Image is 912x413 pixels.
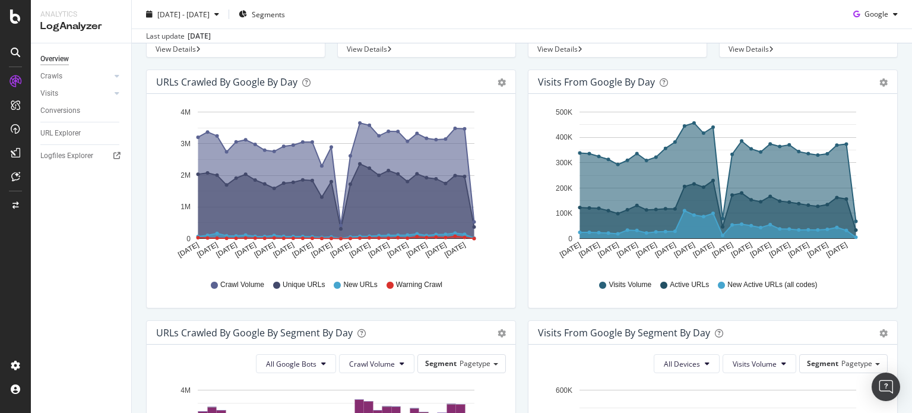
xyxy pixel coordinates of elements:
[348,241,372,259] text: [DATE]
[234,241,258,259] text: [DATE]
[723,354,796,373] button: Visits Volume
[156,76,297,88] div: URLs Crawled by Google by day
[498,78,506,87] div: gear
[349,359,395,369] span: Crawl Volume
[749,241,772,259] text: [DATE]
[538,327,710,339] div: Visits from Google By Segment By Day
[733,359,777,369] span: Visits Volume
[40,105,123,117] a: Conversions
[40,20,122,33] div: LogAnalyzer
[654,354,720,373] button: All Devices
[386,241,410,259] text: [DATE]
[367,241,391,259] text: [DATE]
[405,241,429,259] text: [DATE]
[692,241,715,259] text: [DATE]
[40,105,80,117] div: Conversions
[768,241,791,259] text: [DATE]
[556,209,572,217] text: 100K
[156,327,353,339] div: URLs Crawled by Google By Segment By Day
[180,108,191,116] text: 4M
[730,241,753,259] text: [DATE]
[256,354,336,373] button: All Google Bots
[806,241,829,259] text: [DATE]
[156,103,502,269] svg: A chart.
[180,140,191,148] text: 3M
[537,44,578,54] span: View Details
[597,241,620,259] text: [DATE]
[272,241,296,259] text: [DATE]
[40,10,122,20] div: Analytics
[40,150,123,162] a: Logfiles Explorer
[329,241,353,259] text: [DATE]
[841,358,872,368] span: Pagetype
[266,359,316,369] span: All Google Bots
[252,9,285,19] span: Segments
[556,159,572,167] text: 300K
[673,241,696,259] text: [DATE]
[186,235,191,243] text: 0
[40,127,81,140] div: URL Explorer
[156,44,196,54] span: View Details
[577,241,601,259] text: [DATE]
[180,203,191,212] text: 1M
[727,280,817,290] span: New Active URLs (all codes)
[396,280,442,290] span: Warning Crawl
[556,108,572,116] text: 500K
[664,359,700,369] span: All Devices
[234,5,290,24] button: Segments
[538,103,883,269] svg: A chart.
[339,354,414,373] button: Crawl Volume
[40,70,111,83] a: Crawls
[635,241,658,259] text: [DATE]
[879,329,888,338] div: gear
[848,5,902,24] button: Google
[40,70,62,83] div: Crawls
[220,280,264,290] span: Crawl Volume
[568,235,572,243] text: 0
[343,280,377,290] span: New URLs
[424,241,448,259] text: [DATE]
[141,5,224,24] button: [DATE] - [DATE]
[157,9,210,19] span: [DATE] - [DATE]
[498,329,506,338] div: gear
[864,9,888,19] span: Google
[425,358,457,368] span: Segment
[215,241,239,259] text: [DATE]
[40,127,123,140] a: URL Explorer
[556,386,572,395] text: 600K
[291,241,315,259] text: [DATE]
[176,241,200,259] text: [DATE]
[347,44,387,54] span: View Details
[310,241,334,259] text: [DATE]
[654,241,677,259] text: [DATE]
[711,241,734,259] text: [DATE]
[609,280,651,290] span: Visits Volume
[556,134,572,142] text: 400K
[180,171,191,179] text: 2M
[195,241,219,259] text: [DATE]
[538,76,655,88] div: Visits from Google by day
[787,241,810,259] text: [DATE]
[872,373,900,401] div: Open Intercom Messenger
[146,31,211,42] div: Last update
[558,241,582,259] text: [DATE]
[283,280,325,290] span: Unique URLs
[879,78,888,87] div: gear
[188,31,211,42] div: [DATE]
[616,241,639,259] text: [DATE]
[40,150,93,162] div: Logfiles Explorer
[460,358,490,368] span: Pagetype
[670,280,709,290] span: Active URLs
[825,241,848,259] text: [DATE]
[180,386,191,395] text: 4M
[40,87,58,100] div: Visits
[253,241,277,259] text: [DATE]
[40,53,123,65] a: Overview
[729,44,769,54] span: View Details
[807,358,838,368] span: Segment
[443,241,467,259] text: [DATE]
[556,184,572,193] text: 200K
[40,53,69,65] div: Overview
